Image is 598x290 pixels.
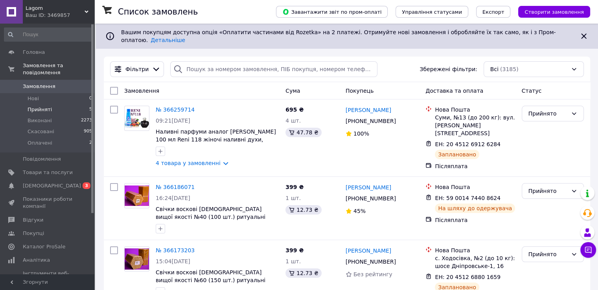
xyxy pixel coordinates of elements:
span: 45% [353,208,366,214]
div: с. Ходосівка, №2 (до 10 кг): шосе Дніпровське-1, 16 [435,254,515,270]
span: (3185) [500,66,519,72]
span: ЕН: 59 0014 7440 8624 [435,195,500,201]
span: 2 [89,139,92,147]
button: Експорт [476,6,511,18]
span: 0 [89,95,92,102]
span: Вашим покупцям доступна опція «Оплатити частинами від Rozetka» на 2 платежі. Отримуйте нові замов... [121,29,556,43]
input: Пошук [4,28,93,42]
span: Показники роботи компанії [23,196,73,210]
span: 100% [353,130,369,137]
span: Завантажити звіт по пром-оплаті [282,8,381,15]
span: 09:21[DATE] [156,117,190,124]
span: Всі [490,65,499,73]
span: 4 шт. [285,117,301,124]
div: 47.78 ₴ [285,128,321,137]
a: № 366259714 [156,106,195,113]
div: Прийнято [528,109,568,118]
span: Lagom [26,5,85,12]
div: Післяплата [435,216,515,224]
span: [PHONE_NUMBER] [346,195,396,202]
span: Повідомлення [23,156,61,163]
span: ЕН: 20 4512 6880 1659 [435,274,500,280]
span: Інструменти веб-майстра та SEO [23,270,73,284]
span: Замовлення та повідомлення [23,62,94,76]
div: Прийнято [528,187,568,195]
span: [PHONE_NUMBER] [346,259,396,265]
span: 1 шт. [285,258,301,264]
button: Створити замовлення [518,6,590,18]
span: 1 шт. [285,195,301,201]
div: Прийнято [528,250,568,259]
span: 399 ₴ [285,247,304,253]
span: Виконані [28,117,52,124]
div: Заплановано [435,150,479,159]
span: Скасовані [28,128,54,135]
a: Створити замовлення [510,8,590,15]
span: Оплачені [28,139,52,147]
span: Головна [23,49,45,56]
span: [PHONE_NUMBER] [346,118,396,124]
span: Доставка та оплата [425,88,483,94]
span: ЕН: 20 4512 6912 6284 [435,141,500,147]
button: Чат з покупцем [580,242,596,258]
div: Післяплата [435,162,515,170]
div: На шляху до одержувача [435,204,515,213]
img: Фото товару [125,109,149,128]
div: Нова Пошта [435,246,515,254]
span: 905 [84,128,92,135]
span: Товари та послуги [23,169,73,176]
div: Нова Пошта [435,183,515,191]
a: Фото товару [124,106,149,131]
a: Наливні парфуми аналог [PERSON_NAME] 100 мл Reni 118 жіночі наливні духи, парфумована вода [156,128,276,151]
span: Покупець [346,88,374,94]
a: 4 товара у замовленні [156,160,221,166]
a: № 366186071 [156,184,195,190]
img: Фото товару [125,248,149,270]
span: Створити замовлення [524,9,584,15]
input: Пошук за номером замовлення, ПІБ покупця, номером телефону, Email, номером накладної [170,61,377,77]
span: Управління статусами [402,9,462,15]
span: [DEMOGRAPHIC_DATA] [23,182,81,189]
div: Нова Пошта [435,106,515,114]
span: 5 [89,106,92,113]
span: 399 ₴ [285,184,304,190]
span: Без рейтингу [353,271,392,277]
img: Фото товару [125,185,149,206]
span: 16:24[DATE] [156,195,190,201]
span: 3 [83,182,90,189]
span: Покупці [23,230,44,237]
span: 695 ₴ [285,106,304,113]
span: Статус [522,88,542,94]
span: Прийняті [28,106,52,113]
span: Каталог ProSale [23,243,65,250]
a: [PERSON_NAME] [346,106,391,114]
span: Фільтри [125,65,149,73]
span: Нові [28,95,39,102]
h1: Список замовлень [118,7,198,17]
div: Суми, №13 (до 200 кг): вул. [PERSON_NAME][STREET_ADDRESS] [435,114,515,137]
div: 12.73 ₴ [285,268,321,278]
button: Управління статусами [396,6,468,18]
a: Детальніше [151,37,185,43]
span: Відгуки [23,217,43,224]
a: [PERSON_NAME] [346,247,391,255]
span: Збережені фільтри: [420,65,477,73]
a: [PERSON_NAME] [346,184,391,191]
a: Свічки воскові [DEMOGRAPHIC_DATA] вищої якості №40 (100 шт.) ритуальні свічки, свічка [156,206,265,228]
span: 2273 [81,117,92,124]
a: Фото товару [124,246,149,272]
span: Замовлення [124,88,159,94]
span: Замовлення [23,83,55,90]
span: 15:04[DATE] [156,258,190,264]
span: Cума [285,88,300,94]
div: 12.73 ₴ [285,205,321,215]
button: Завантажити звіт по пром-оплаті [276,6,388,18]
a: № 366173203 [156,247,195,253]
span: Експорт [482,9,504,15]
div: Ваш ID: 3469857 [26,12,94,19]
span: Аналітика [23,257,50,264]
a: Фото товару [124,183,149,208]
